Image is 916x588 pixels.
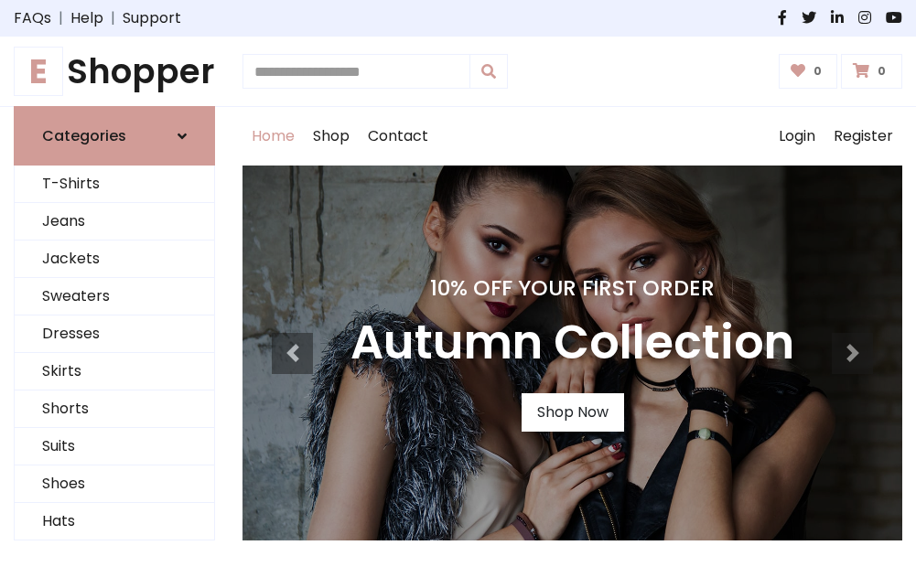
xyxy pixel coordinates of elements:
[14,47,63,96] span: E
[350,275,794,301] h4: 10% Off Your First Order
[15,315,214,353] a: Dresses
[51,7,70,29] span: |
[42,127,126,144] h6: Categories
[15,465,214,503] a: Shoes
[779,54,838,89] a: 0
[14,51,215,91] h1: Shopper
[770,107,824,166] a: Login
[809,63,826,80] span: 0
[522,393,624,432] a: Shop Now
[103,7,123,29] span: |
[350,315,794,371] h3: Autumn Collection
[15,503,214,540] a: Hats
[304,107,359,166] a: Shop
[242,107,304,166] a: Home
[15,203,214,241] a: Jeans
[14,106,215,166] a: Categories
[15,166,214,203] a: T-Shirts
[15,278,214,315] a: Sweaters
[70,7,103,29] a: Help
[15,241,214,278] a: Jackets
[14,7,51,29] a: FAQs
[841,54,902,89] a: 0
[15,353,214,390] a: Skirts
[14,51,215,91] a: EShopper
[123,7,181,29] a: Support
[15,390,214,428] a: Shorts
[359,107,437,166] a: Contact
[15,428,214,465] a: Suits
[873,63,890,80] span: 0
[824,107,902,166] a: Register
